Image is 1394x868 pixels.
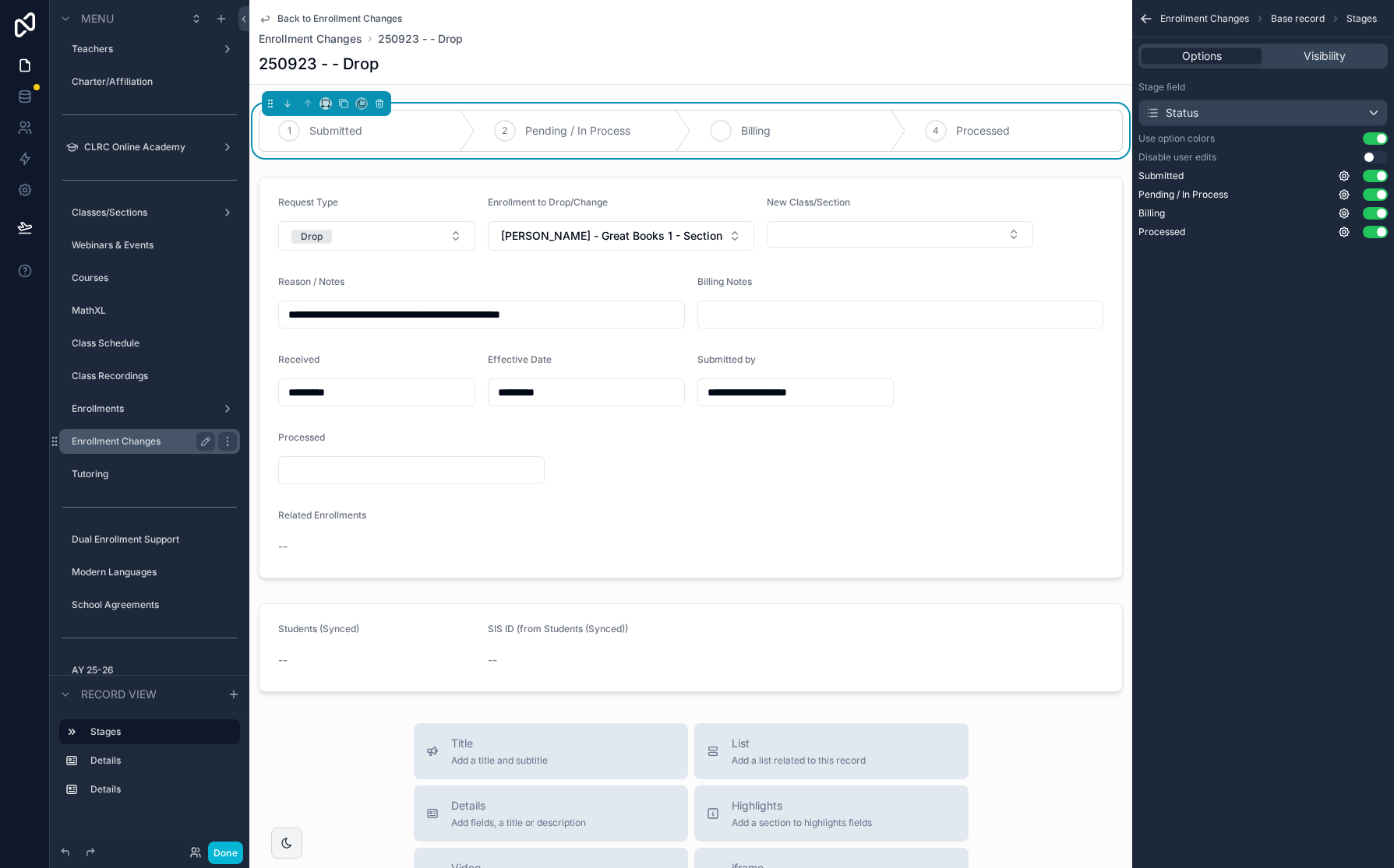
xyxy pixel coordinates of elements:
label: Charter/Affiliation [72,76,237,88]
span: Stages [1346,12,1377,25]
span: 2 [502,125,507,137]
button: Done [208,842,243,864]
button: ListAdd a list related to this record [694,723,969,779]
label: Class Recordings [72,370,237,382]
span: Processed [1138,226,1185,238]
label: Modern Languages [72,566,237,578]
span: Billing [1138,207,1165,220]
label: Stage field [1138,81,1185,93]
span: Submitted [1138,170,1184,182]
label: School Agreements [72,599,237,611]
span: Processed [956,123,1010,139]
span: Billing [741,123,771,139]
span: Add a section to highlights fields [732,817,872,829]
span: Enrollment Changes [1160,12,1249,25]
span: Back to Enrollment Changes [277,12,402,25]
span: Add a list related to this record [732,754,866,767]
span: 4 [933,125,939,137]
h1: 250923 - - Drop [259,53,379,75]
label: Disable user edits [1138,151,1216,163]
label: Details [90,754,234,767]
div: scrollable content [50,712,249,817]
span: Details [451,798,586,814]
span: Record view [81,687,157,702]
label: Courses [72,272,237,284]
label: MathXL [72,304,237,317]
span: Add fields, a title or description [451,817,586,829]
span: Options [1182,48,1222,64]
label: Teachers [72,43,215,55]
label: CLRC Online Academy [84,141,215,153]
label: Stages [90,726,228,738]
label: Use option colors [1138,132,1215,145]
label: Details [90,783,234,796]
button: TitleAdd a title and subtitle [414,723,688,779]
a: Enrollment Changes [259,31,362,47]
label: Dual Enrollment Support [72,533,237,546]
label: Enrollments [72,402,215,415]
span: Add a title and subtitle [451,754,548,767]
button: DetailsAdd fields, a title or description [414,785,688,842]
span: Pending / In Process [1138,188,1228,201]
label: Classes/Sections [72,206,215,219]
label: Enrollment Changes [72,435,209,448]
span: Pending / In Process [525,123,630,139]
span: Highlights [732,798,872,814]
a: 250923 - - Drop [378,31,463,47]
a: Back to Enrollment Changes [259,12,402,25]
span: 1 [288,125,291,137]
span: List [732,736,866,751]
button: HighlightsAdd a section to highlights fields [694,785,969,842]
button: Status [1138,100,1388,126]
span: Visibility [1304,48,1346,64]
label: Class Schedule [72,337,237,350]
span: Base record [1271,12,1325,25]
label: AY 25-26 [72,664,237,676]
span: Submitted [309,123,362,139]
label: Tutoring [72,468,237,480]
span: Menu [81,11,114,26]
span: Title [451,736,548,751]
label: Webinars & Events [72,239,237,251]
div: Status [1145,105,1198,121]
